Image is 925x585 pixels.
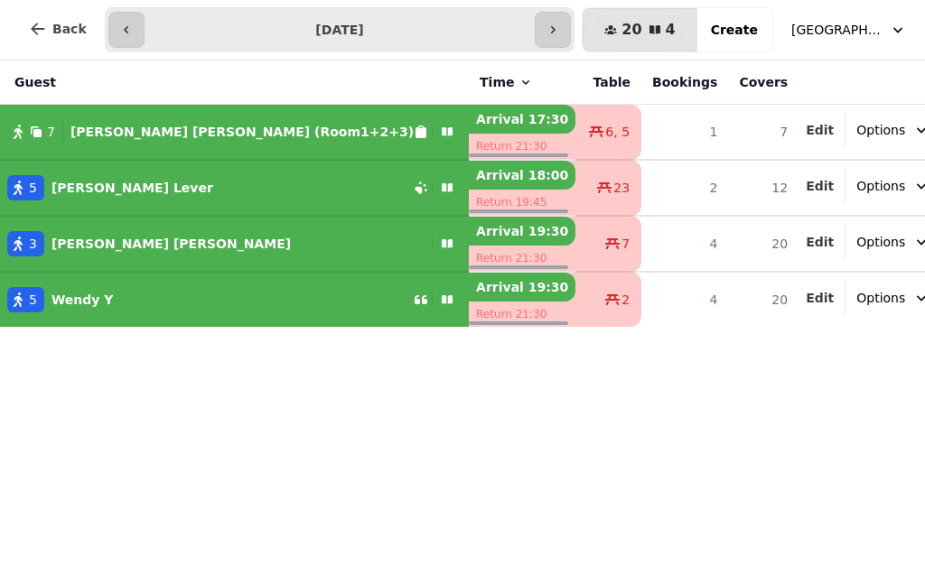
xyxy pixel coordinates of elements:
span: Edit [806,236,834,248]
td: 4 [641,272,728,327]
button: Time [480,73,532,91]
span: 5 [29,179,37,197]
td: 20 [728,272,799,327]
span: Options [856,289,905,307]
p: Arrival 18:00 [469,161,575,190]
p: Arrival 19:30 [469,217,575,246]
p: Return 21:30 [469,246,575,271]
p: [PERSON_NAME] Lever [51,179,213,197]
th: Covers [728,60,799,105]
p: [PERSON_NAME] [PERSON_NAME] (Room1+2+3) [70,123,414,141]
span: 4 [666,23,676,37]
p: Wendy Y [51,291,114,309]
button: Edit [806,233,834,251]
span: 6, 5 [605,123,630,141]
button: [GEOGRAPHIC_DATA] [780,14,918,46]
span: Create [711,23,758,36]
p: Arrival 19:30 [469,273,575,302]
td: 4 [641,216,728,272]
p: Return 19:45 [469,190,575,215]
span: 3 [29,235,37,253]
button: 204 [583,8,696,51]
span: Back [52,23,87,35]
td: 12 [728,160,799,216]
span: 23 [613,179,630,197]
span: Edit [806,180,834,192]
span: [GEOGRAPHIC_DATA] [791,21,882,39]
span: Time [480,73,514,91]
button: Create [696,8,772,51]
p: Return 21:30 [469,134,575,159]
td: 1 [641,105,728,161]
td: 20 [728,216,799,272]
p: Return 21:30 [469,302,575,327]
td: 7 [728,105,799,161]
span: Options [856,177,905,195]
span: 7 [621,235,630,253]
th: Bookings [641,60,728,105]
span: Edit [806,124,834,136]
span: 2 [621,291,630,309]
span: Options [856,233,905,251]
span: 20 [621,23,641,37]
span: 5 [29,291,37,309]
button: Edit [806,177,834,195]
span: Edit [806,292,834,304]
button: Edit [806,121,834,139]
button: Edit [806,289,834,307]
td: 2 [641,160,728,216]
button: Back [14,7,101,51]
th: Table [575,60,641,105]
p: [PERSON_NAME] [PERSON_NAME] [51,235,291,253]
p: Arrival 17:30 [469,105,575,134]
span: 7 [47,123,55,141]
span: Options [856,121,905,139]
